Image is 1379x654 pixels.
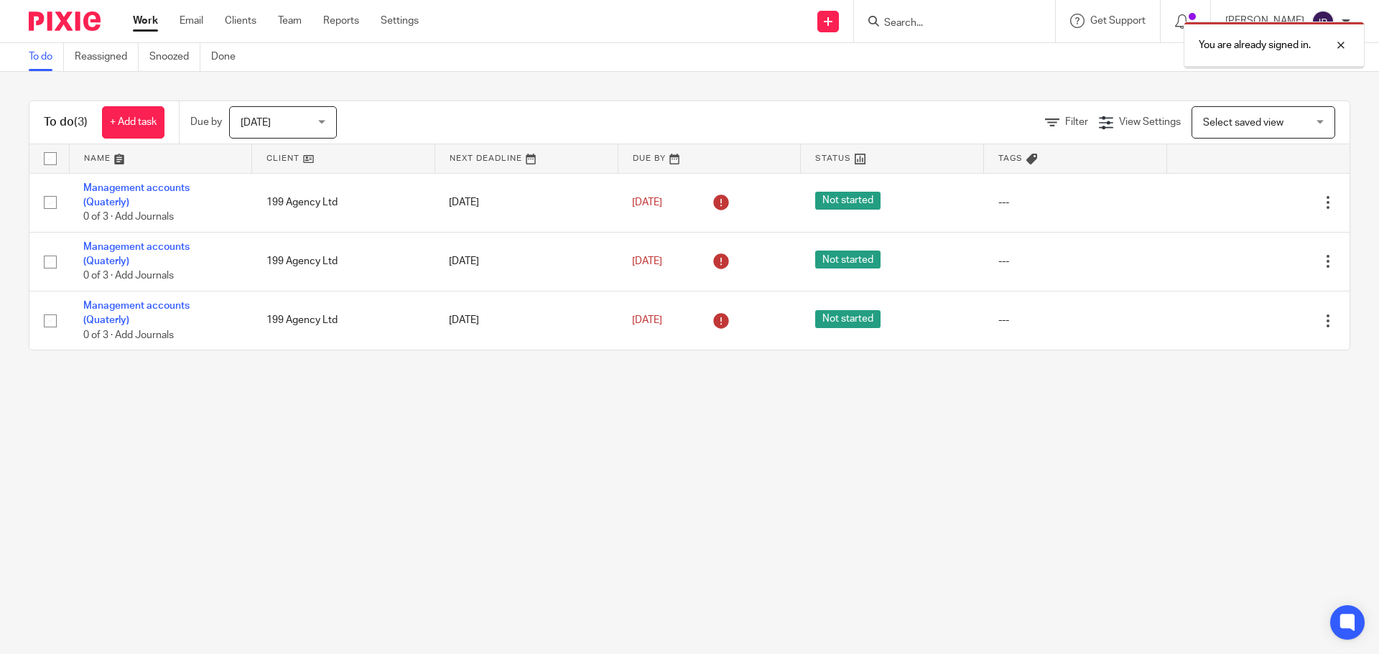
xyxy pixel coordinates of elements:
span: Not started [815,251,881,268]
td: 199 Agency Ltd [252,291,435,350]
img: Pixie [29,11,101,31]
td: [DATE] [435,291,618,350]
a: Done [211,43,246,71]
span: 0 of 3 · Add Journals [83,212,174,222]
td: [DATE] [435,232,618,291]
a: Management accounts (Quaterly) [83,242,190,266]
span: Tags [998,154,1023,162]
p: You are already signed in. [1199,38,1311,52]
span: Not started [815,192,881,210]
a: Email [180,14,203,28]
span: Filter [1065,117,1088,127]
span: [DATE] [632,197,662,207]
a: Reports [323,14,359,28]
span: [DATE] [241,118,271,128]
a: + Add task [102,106,164,139]
a: Settings [381,14,419,28]
a: Reassigned [75,43,139,71]
td: 199 Agency Ltd [252,232,435,291]
td: 199 Agency Ltd [252,173,435,232]
span: 0 of 3 · Add Journals [83,330,174,340]
span: (3) [74,116,88,128]
td: [DATE] [435,173,618,232]
div: --- [998,195,1153,210]
div: --- [998,254,1153,268]
a: Team [278,14,302,28]
h1: To do [44,115,88,130]
a: Management accounts (Quaterly) [83,301,190,325]
img: svg%3E [1311,10,1334,33]
a: Management accounts (Quaterly) [83,183,190,207]
span: Not started [815,310,881,328]
span: 0 of 3 · Add Journals [83,271,174,281]
span: View Settings [1119,117,1181,127]
div: --- [998,313,1153,327]
p: Due by [190,115,222,129]
a: To do [29,43,64,71]
span: Select saved view [1203,118,1283,128]
a: Snoozed [149,43,200,71]
a: Work [133,14,158,28]
span: [DATE] [632,315,662,325]
a: Clients [225,14,256,28]
span: [DATE] [632,256,662,266]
